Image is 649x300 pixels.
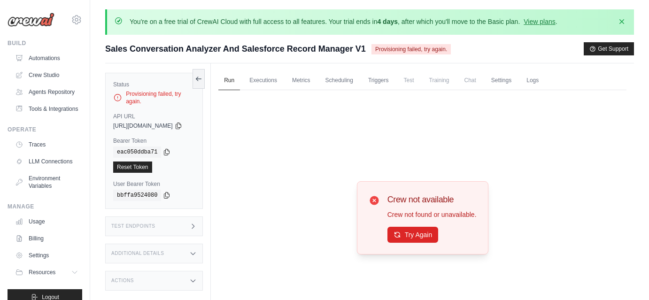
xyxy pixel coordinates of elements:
div: Operate [8,126,82,133]
label: User Bearer Token [113,180,195,188]
a: Settings [11,248,82,263]
a: Agents Repository [11,85,82,100]
strong: 4 days [377,18,398,25]
a: Executions [244,71,283,91]
a: Logs [521,71,544,91]
button: Resources [11,265,82,280]
a: Scheduling [320,71,359,91]
span: Resources [29,269,55,276]
label: Bearer Token [113,137,195,145]
a: Metrics [286,71,316,91]
button: Get Support [584,42,634,55]
a: Traces [11,137,82,152]
span: Sales Conversation Analyzer And Salesforce Record Manager V1 [105,42,366,55]
a: Usage [11,214,82,229]
a: Billing [11,231,82,246]
a: Automations [11,51,82,66]
span: Provisioning failed, try again. [371,44,451,54]
div: Manage [8,203,82,210]
label: Status [113,81,195,88]
code: bbffa9524080 [113,190,161,201]
a: Tools & Integrations [11,101,82,116]
div: Provisioning failed, try again. [113,90,195,105]
a: Triggers [363,71,394,91]
div: Build [8,39,82,47]
h3: Crew not available [387,193,477,206]
p: You're on a free trial of CrewAI Cloud with full access to all features. Your trial ends in , aft... [130,17,557,26]
span: Test [398,71,420,90]
iframe: Chat Widget [602,255,649,300]
label: API URL [113,113,195,120]
a: View plans [524,18,555,25]
a: Environment Variables [11,171,82,193]
p: Crew not found or unavailable. [387,210,477,219]
a: Reset Token [113,162,152,173]
button: Try Again [387,227,439,243]
h3: Test Endpoints [111,223,155,229]
a: Crew Studio [11,68,82,83]
a: Settings [486,71,517,91]
a: Run [218,71,240,91]
h3: Additional Details [111,251,164,256]
span: Training is not available until the deployment is complete [424,71,455,90]
span: Chat is not available until the deployment is complete [458,71,481,90]
img: Logo [8,13,54,27]
h3: Actions [111,278,134,284]
code: eac050ddba71 [113,146,161,158]
a: LLM Connections [11,154,82,169]
span: [URL][DOMAIN_NAME] [113,122,173,130]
